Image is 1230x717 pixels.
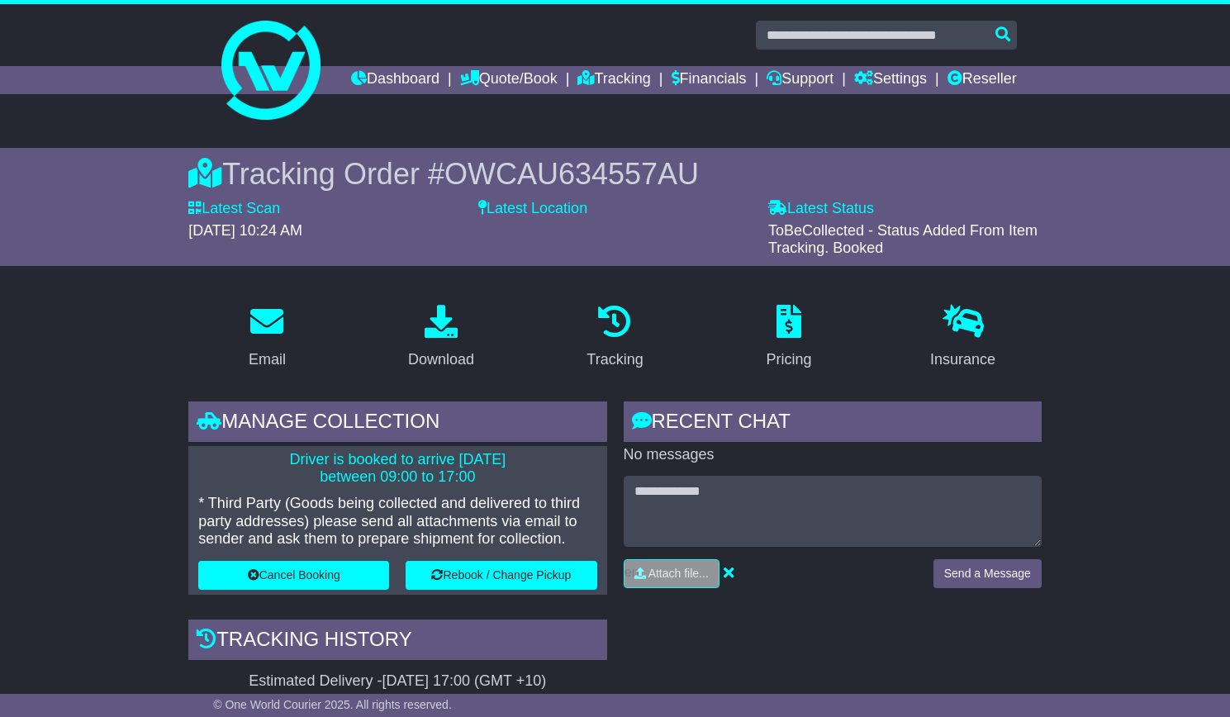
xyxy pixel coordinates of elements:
button: Send a Message [933,559,1042,588]
a: Download [397,299,485,377]
button: Rebook / Change Pickup [406,561,596,590]
div: RECENT CHAT [624,401,1042,446]
a: Tracking [577,66,650,94]
div: Pricing [767,349,812,371]
div: Insurance [930,349,995,371]
div: Estimated Delivery - [188,672,606,691]
label: Latest Scan [188,200,280,218]
label: Latest Status [768,200,874,218]
div: [DATE] 17:00 (GMT +10) [382,672,546,691]
span: [DATE] 10:24 AM [188,222,302,239]
a: Reseller [947,66,1017,94]
a: Insurance [919,299,1006,377]
div: Manage collection [188,401,606,446]
a: Quote/Book [460,66,558,94]
div: Tracking [587,349,643,371]
button: Cancel Booking [198,561,389,590]
a: Financials [672,66,747,94]
div: Download [408,349,474,371]
span: © One World Courier 2025. All rights reserved. [213,698,452,711]
a: Dashboard [351,66,439,94]
a: Support [767,66,833,94]
div: Tracking history [188,620,606,664]
span: ToBeCollected - Status Added From Item Tracking. Booked [768,222,1038,257]
a: Settings [854,66,927,94]
a: Pricing [756,299,823,377]
p: No messages [624,446,1042,464]
p: * Third Party (Goods being collected and delivered to third party addresses) please send all atta... [198,495,596,548]
div: Email [249,349,286,371]
div: Tracking Order # [188,156,1042,192]
label: Latest Location [478,200,587,218]
p: Driver is booked to arrive [DATE] between 09:00 to 17:00 [198,451,596,487]
span: OWCAU634557AU [444,157,699,191]
a: Email [238,299,297,377]
a: Tracking [576,299,653,377]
